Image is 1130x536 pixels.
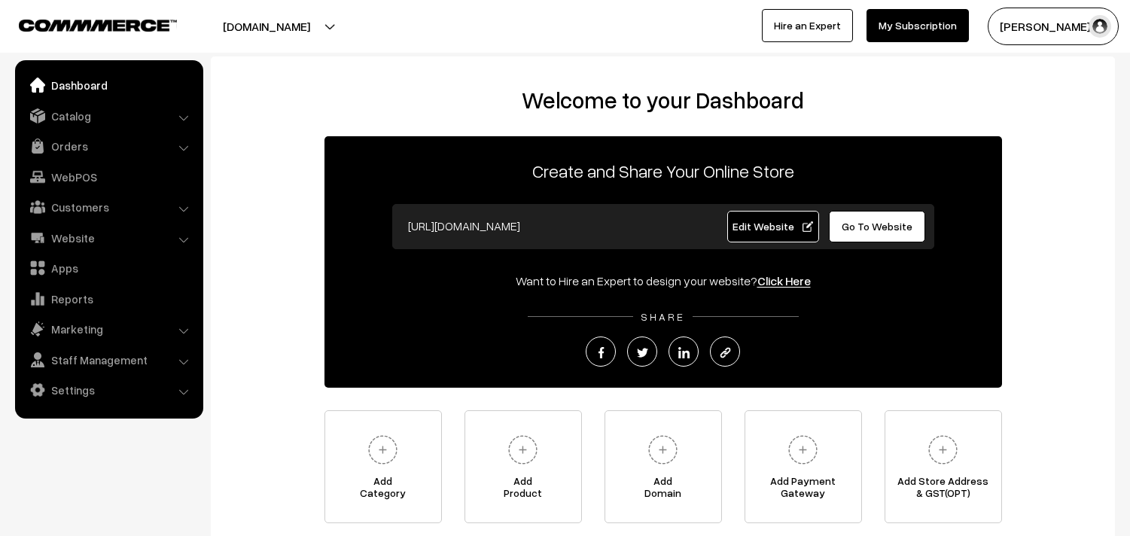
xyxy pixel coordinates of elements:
a: WebPOS [19,163,198,190]
a: Orders [19,132,198,160]
a: My Subscription [867,9,969,42]
a: AddDomain [605,410,722,523]
span: SHARE [633,310,693,323]
div: Want to Hire an Expert to design your website? [324,272,1002,290]
span: Add Product [465,475,581,505]
a: COMMMERCE [19,15,151,33]
span: Add Store Address & GST(OPT) [885,475,1001,505]
img: plus.svg [502,429,544,471]
a: Marketing [19,315,198,343]
a: Dashboard [19,72,198,99]
img: plus.svg [782,429,824,471]
a: Edit Website [727,211,819,242]
a: AddProduct [464,410,582,523]
p: Create and Share Your Online Store [324,157,1002,184]
span: Add Payment Gateway [745,475,861,505]
span: Add Domain [605,475,721,505]
a: Add Store Address& GST(OPT) [885,410,1002,523]
h2: Welcome to your Dashboard [226,87,1100,114]
a: Add PaymentGateway [745,410,862,523]
a: Hire an Expert [762,9,853,42]
button: [DOMAIN_NAME] [170,8,363,45]
img: plus.svg [642,429,684,471]
a: Go To Website [829,211,926,242]
button: [PERSON_NAME] s… [988,8,1119,45]
a: Apps [19,254,198,282]
img: COMMMERCE [19,20,177,31]
span: Edit Website [733,220,813,233]
a: Customers [19,193,198,221]
a: Catalog [19,102,198,129]
a: Reports [19,285,198,312]
a: Website [19,224,198,251]
img: plus.svg [362,429,404,471]
a: Settings [19,376,198,404]
span: Go To Website [842,220,912,233]
img: user [1089,15,1111,38]
span: Add Category [325,475,441,505]
a: Click Here [757,273,811,288]
a: AddCategory [324,410,442,523]
a: Staff Management [19,346,198,373]
img: plus.svg [922,429,964,471]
